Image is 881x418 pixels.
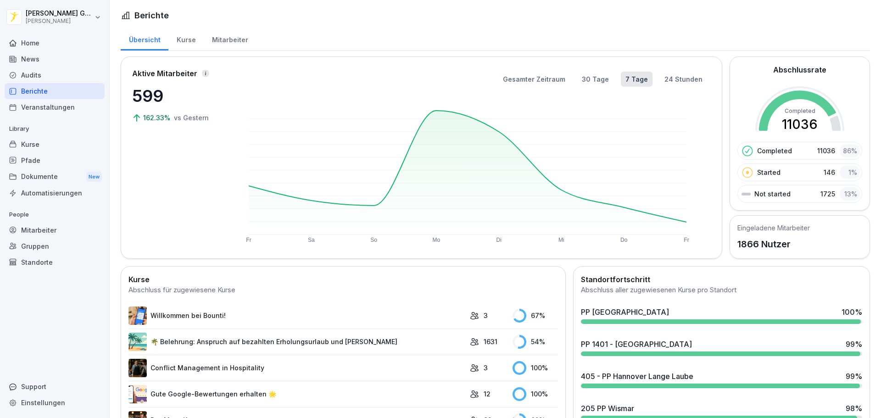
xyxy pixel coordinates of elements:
div: 67 % [513,309,558,323]
img: iwscqm9zjbdjlq9atufjsuwv.png [128,385,147,403]
p: People [5,207,105,222]
img: s9mc00x6ussfrb3lxoajtb4r.png [128,333,147,351]
text: Fr [246,237,251,243]
div: 54 % [513,335,558,349]
a: PP [GEOGRAPHIC_DATA]100% [577,303,866,328]
a: Mitarbeiter [5,222,105,238]
a: Willkommen bei Bounti! [128,307,465,325]
h2: Abschlussrate [773,64,826,75]
button: Gesamter Zeitraum [498,72,570,87]
text: Mi [558,237,564,243]
button: 7 Tage [621,72,652,87]
p: Aktive Mitarbeiter [132,68,197,79]
button: 30 Tage [577,72,613,87]
p: 146 [824,167,835,177]
p: 3 [484,311,488,320]
div: Abschluss für zugewiesene Kurse [128,285,558,295]
p: Completed [757,146,792,156]
div: 1 % [840,166,860,179]
a: DokumenteNew [5,168,105,185]
button: 24 Stunden [660,72,707,87]
div: Dokumente [5,168,105,185]
div: New [86,172,102,182]
a: 405 - PP Hannover Lange Laube99% [577,367,866,392]
p: 1725 [820,189,835,199]
p: 12 [484,389,491,399]
text: Sa [308,237,315,243]
a: Kurse [5,136,105,152]
div: 100 % [842,307,862,318]
p: vs Gestern [174,113,209,123]
p: Started [757,167,781,177]
p: 11036 [817,146,835,156]
a: Einstellungen [5,395,105,411]
p: [PERSON_NAME] Greller [26,10,93,17]
a: News [5,51,105,67]
p: 599 [132,84,224,108]
text: Di [496,237,501,243]
div: 99 % [846,339,862,350]
p: 162.33% [143,113,172,123]
a: Berichte [5,83,105,99]
p: Not started [754,189,791,199]
a: PP 1401 - [GEOGRAPHIC_DATA]99% [577,335,866,360]
text: So [370,237,377,243]
a: Pfade [5,152,105,168]
a: Veranstaltungen [5,99,105,115]
div: 98 % [846,403,862,414]
div: 99 % [846,371,862,382]
h5: Eingeladene Mitarbeiter [737,223,810,233]
a: Automatisierungen [5,185,105,201]
p: Library [5,122,105,136]
div: 100 % [513,387,558,401]
a: Home [5,35,105,51]
a: Mitarbeiter [204,27,256,50]
text: Mo [433,237,440,243]
a: Conflict Management in Hospitality [128,359,465,377]
div: 100 % [513,361,558,375]
p: 3 [484,363,488,373]
div: PP 1401 - [GEOGRAPHIC_DATA] [581,339,692,350]
h2: Standortfortschritt [581,274,862,285]
p: 1866 Nutzer [737,237,810,251]
a: Gute Google-Bewertungen erhalten 🌟 [128,385,465,403]
text: Do [620,237,628,243]
h2: Kurse [128,274,558,285]
div: 86 % [840,144,860,157]
img: xh3bnih80d1pxcetv9zsuevg.png [128,307,147,325]
div: 205 PP Wismar [581,403,634,414]
div: 13 % [840,187,860,201]
a: Standorte [5,254,105,270]
h1: Berichte [134,9,169,22]
div: Support [5,379,105,395]
a: 🌴 Belehrung: Anspruch auf bezahlten Erholungsurlaub und [PERSON_NAME] [128,333,465,351]
text: Fr [684,237,689,243]
p: 1631 [484,337,497,346]
a: Audits [5,67,105,83]
p: [PERSON_NAME] [26,18,93,24]
div: 405 - PP Hannover Lange Laube [581,371,693,382]
a: Kurse [168,27,204,50]
a: Übersicht [121,27,168,50]
img: v5km1yrum515hbryjbhr1wgk.png [128,359,147,377]
div: PP [GEOGRAPHIC_DATA] [581,307,669,318]
div: Abschluss aller zugewiesenen Kurse pro Standort [581,285,862,295]
a: Gruppen [5,238,105,254]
